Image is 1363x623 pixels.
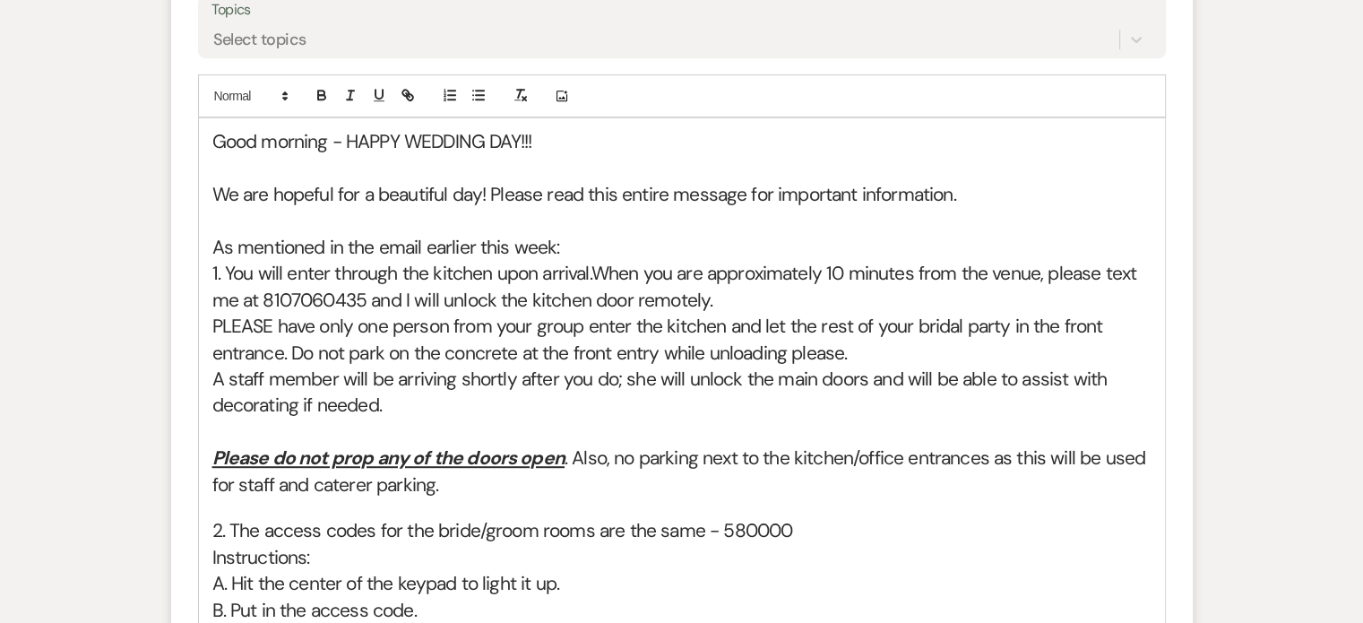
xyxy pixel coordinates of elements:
[212,182,1152,208] h2: We are hopeful for a beautiful day! Please read this entire message for important information.
[212,446,565,471] u: Please do not prop any of the doors open
[212,545,1152,571] h2: Instructions:
[212,129,1152,155] h2: Good morning - HAPPY WEDDING DAY!!!
[212,261,591,286] span: 1. You will enter through the kitchen upon arrival.
[212,571,1152,597] h2: A. Hit the center of the keypad to light it up.
[212,446,1151,497] span: . Also, no parking next to the kitchen/office entrances as this will be used for staff and catere...
[212,314,1108,365] span: PLEASE have only one person from your group enter the kitchen and let the rest of your bridal par...
[212,235,1152,261] h2: As mentioned in the email earlier this week:
[212,367,1112,418] span: A staff member will be arriving shortly after you do; she will unlock the main doors and will be ...
[213,28,306,52] div: Select topics
[212,261,1152,314] h2: When you are approximately 10 minutes from the venue, please text me at 8107060435 and I will unl...
[212,518,1152,544] h2: 2. The access codes for the bride/groom rooms are the same - 580000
